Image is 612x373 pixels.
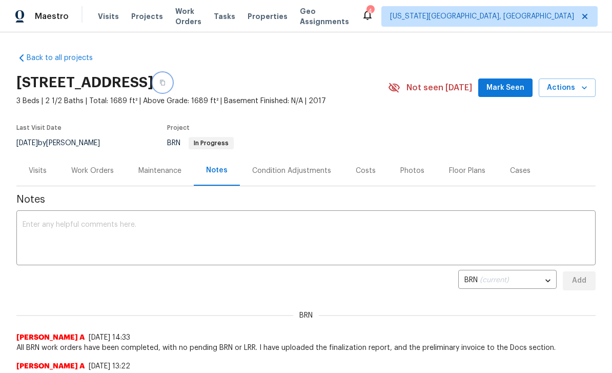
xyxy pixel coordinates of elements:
span: [US_STATE][GEOGRAPHIC_DATA], [GEOGRAPHIC_DATA] [390,11,574,22]
div: Visits [29,166,47,176]
button: Actions [539,78,596,97]
span: (current) [480,277,509,284]
span: Visits [98,11,119,22]
span: Tasks [214,13,235,20]
div: Condition Adjustments [252,166,331,176]
div: by [PERSON_NAME] [16,137,112,149]
span: [DATE] 14:33 [89,334,130,341]
span: [PERSON_NAME] A [16,332,85,343]
span: All BRN work orders have been completed, with no pending BRN or LRR. I have uploaded the finaliza... [16,343,596,353]
div: Maintenance [138,166,181,176]
h2: [STREET_ADDRESS] [16,77,153,88]
span: In Progress [190,140,233,146]
div: BRN (current) [458,268,557,293]
span: Maestro [35,11,69,22]
button: Mark Seen [478,78,533,97]
span: Geo Assignments [300,6,349,27]
div: 4 [366,6,374,16]
span: [DATE] [16,140,38,147]
button: Copy Address [153,73,172,92]
div: Photos [400,166,424,176]
span: Properties [248,11,288,22]
span: BRN [167,140,234,147]
span: Projects [131,11,163,22]
span: [PERSON_NAME] A [16,361,85,371]
span: Mark Seen [486,82,524,94]
div: Costs [356,166,376,176]
span: Notes [16,194,596,205]
span: [DATE] 13:22 [89,363,130,370]
div: Cases [510,166,531,176]
div: Work Orders [71,166,114,176]
span: BRN [293,310,319,321]
span: Not seen [DATE] [406,83,472,93]
a: Back to all projects [16,53,115,63]
span: Work Orders [175,6,201,27]
span: Last Visit Date [16,125,62,131]
div: Floor Plans [449,166,485,176]
div: Notes [206,165,228,175]
span: Actions [547,82,587,94]
span: 3 Beds | 2 1/2 Baths | Total: 1689 ft² | Above Grade: 1689 ft² | Basement Finished: N/A | 2017 [16,96,388,106]
span: Project [167,125,190,131]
